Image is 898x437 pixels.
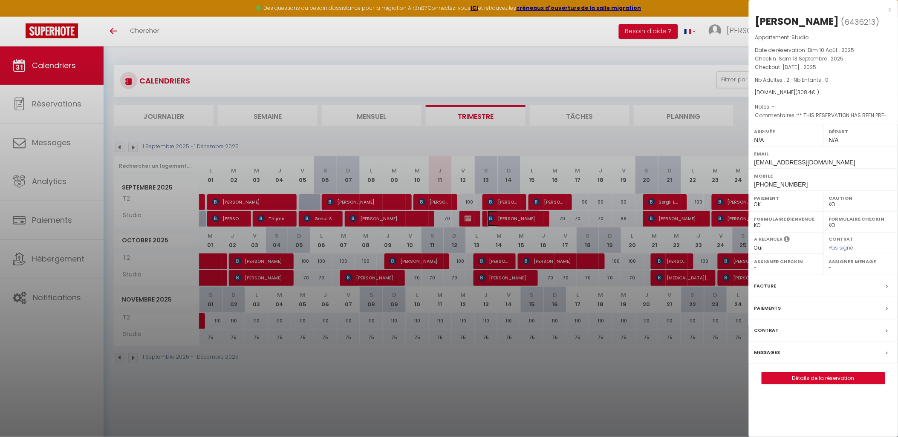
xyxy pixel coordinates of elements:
iframe: Chat [862,399,892,431]
span: Pas signé [829,244,854,251]
label: Assigner Menage [829,257,892,266]
span: ( € ) [796,89,820,96]
label: Paiements [754,304,781,313]
label: A relancer [754,236,783,243]
label: Contrat [754,326,779,335]
span: Nb Adultes : 2 - [755,76,829,83]
span: - [772,103,775,110]
p: Checkin : [755,55,892,63]
span: 308.4 [798,89,812,96]
label: Mobile [754,172,892,180]
span: Sam 13 Septembre . 2025 [779,55,844,62]
button: Ouvrir le widget de chat LiveChat [7,3,32,29]
span: ( ) [841,16,880,28]
label: Paiement [754,194,818,202]
div: [DOMAIN_NAME] [755,89,892,97]
label: Départ [829,127,892,136]
label: Formulaire Checkin [829,215,892,223]
span: Studio [792,34,809,41]
label: Caution [829,194,892,202]
p: Date de réservation : [755,46,892,55]
i: Sélectionner OUI si vous souhaiter envoyer les séquences de messages post-checkout [784,236,790,245]
label: Arrivée [754,127,818,136]
label: Assigner Checkin [754,257,818,266]
a: Détails de la réservation [762,373,885,384]
label: Contrat [829,236,854,241]
span: 6436213 [845,17,876,27]
p: Commentaires : [755,111,892,120]
div: x [749,4,892,14]
label: Formulaire Bienvenue [754,215,818,223]
p: Appartement : [755,33,892,42]
span: Nb Enfants : 0 [794,76,829,83]
span: [PHONE_NUMBER] [754,181,808,188]
label: Messages [754,348,780,357]
span: Dim 10 Août . 2025 [808,46,855,54]
div: [PERSON_NAME] [755,14,839,28]
span: [EMAIL_ADDRESS][DOMAIN_NAME] [754,159,855,166]
p: Notes : [755,103,892,111]
span: N/A [754,137,764,144]
span: N/A [829,137,839,144]
label: Facture [754,282,777,290]
span: [DATE] . 2025 [783,63,817,71]
p: Checkout : [755,63,892,72]
label: Email [754,149,892,158]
